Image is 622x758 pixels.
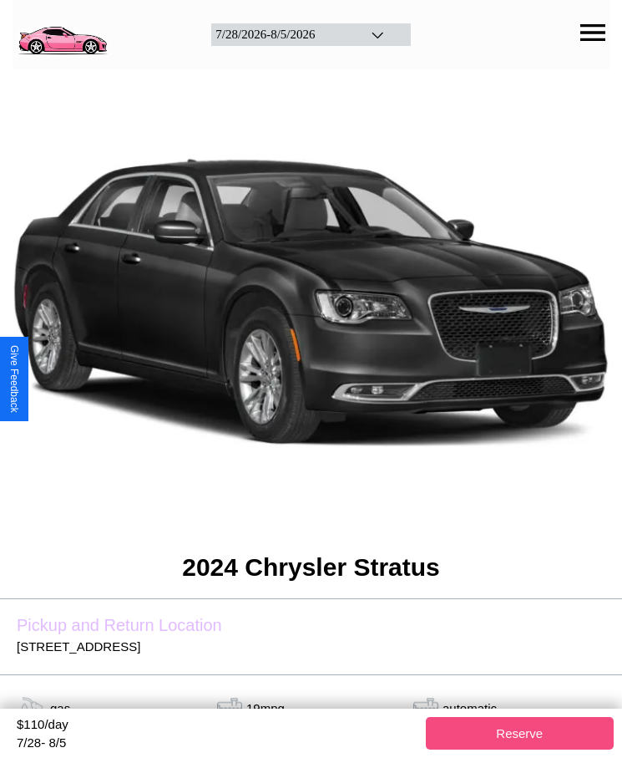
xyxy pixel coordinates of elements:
label: Pickup and Return Location [17,616,605,635]
div: 7 / 28 - 8 / 5 [17,735,417,750]
p: 19 mpg [246,697,285,720]
p: [STREET_ADDRESS] [17,635,605,658]
div: $ 110 /day [17,717,417,735]
div: Give Feedback [8,345,20,413]
p: automatic [442,697,497,720]
img: gas [17,696,50,721]
img: tank [213,696,246,721]
img: gas [409,696,442,721]
p: gas [50,697,70,720]
div: 7 / 28 / 2026 - 8 / 5 / 2026 [215,28,349,42]
button: Reserve [426,717,614,750]
img: logo [13,8,112,58]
